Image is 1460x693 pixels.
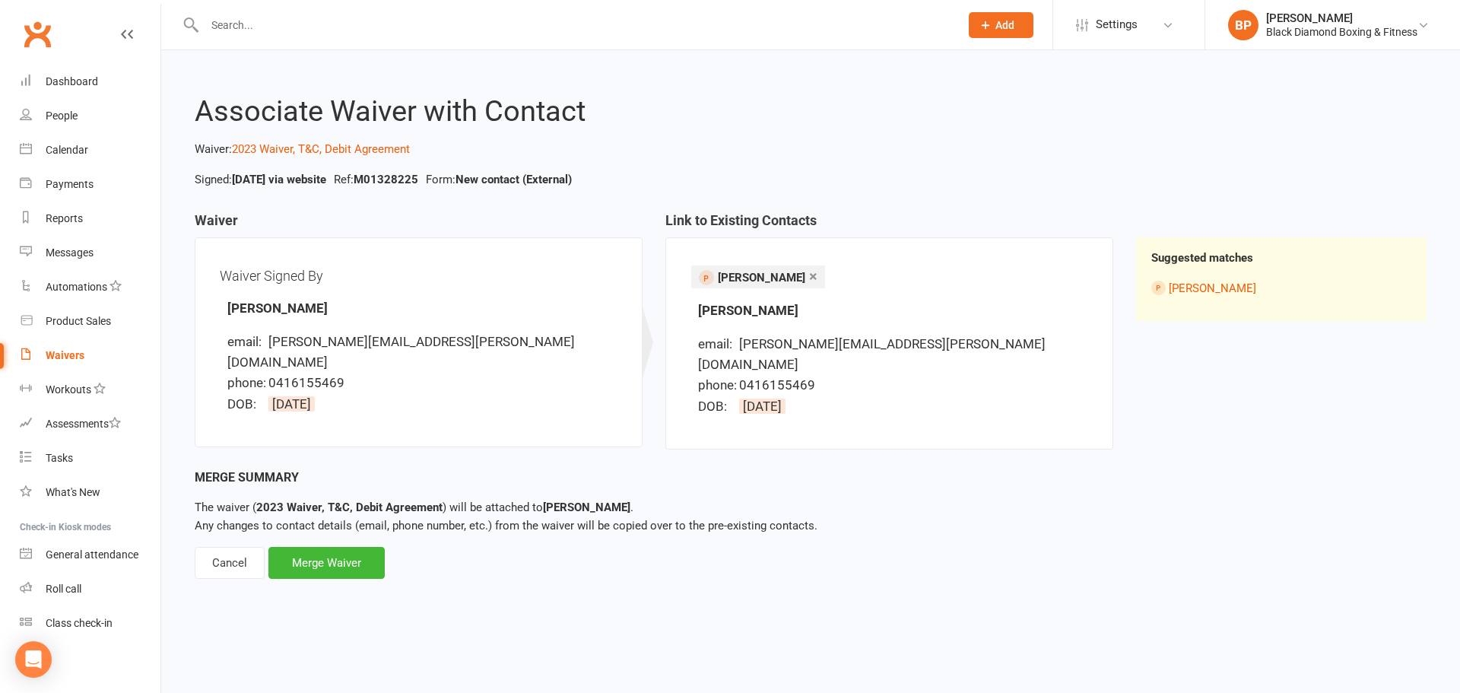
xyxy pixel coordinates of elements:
input: Search... [200,14,949,36]
h3: Link to Existing Contacts [665,213,1113,237]
div: Payments [46,178,94,190]
span: [PERSON_NAME][EMAIL_ADDRESS][PERSON_NAME][DOMAIN_NAME] [698,336,1046,372]
strong: Suggested matches [1151,251,1253,265]
span: [PERSON_NAME] [718,271,805,285]
a: 2023 Waiver, T&C, Debit Agreement [232,142,410,156]
strong: [PERSON_NAME] [227,300,328,316]
div: Roll call [46,583,81,595]
div: General attendance [46,548,138,561]
a: Calendar [20,133,160,167]
div: Black Diamond Boxing & Fitness [1266,25,1417,39]
a: Dashboard [20,65,160,99]
div: Automations [46,281,107,293]
div: Open Intercom Messenger [15,641,52,678]
span: 0416155469 [739,377,815,393]
a: People [20,99,160,133]
span: The waiver ( ) will be attached to . [195,501,633,514]
div: phone: [698,375,736,396]
a: × [809,264,817,288]
a: Class kiosk mode [20,606,160,641]
span: [DATE] [739,399,786,414]
div: What's New [46,486,100,498]
div: Product Sales [46,315,111,327]
div: Waivers [46,349,84,361]
a: [PERSON_NAME] [1169,281,1256,295]
strong: New contact (External) [455,173,572,186]
a: Workouts [20,373,160,407]
div: DOB: [698,396,736,417]
span: Add [995,19,1014,31]
a: Product Sales [20,304,160,339]
div: BP [1228,10,1258,40]
li: Form: [422,170,576,189]
strong: [PERSON_NAME] [543,501,630,514]
a: Assessments [20,407,160,441]
a: Clubworx [18,15,56,53]
strong: [DATE] via website [232,173,326,186]
a: Automations [20,270,160,304]
li: Ref: [330,170,422,189]
li: Signed: [191,170,330,189]
h2: Associate Waiver with Contact [195,96,1427,128]
div: [PERSON_NAME] [1266,11,1417,25]
a: Roll call [20,572,160,606]
div: Dashboard [46,75,98,87]
span: [DATE] [268,396,315,412]
div: email: [698,334,736,354]
a: Reports [20,202,160,236]
a: Messages [20,236,160,270]
p: Waiver: [195,140,1427,158]
p: Any changes to contact details (email, phone number, etc.) from the waiver will be copied over to... [195,498,1427,535]
div: People [46,110,78,122]
h3: Waiver [195,213,643,237]
a: What's New [20,475,160,510]
a: Payments [20,167,160,202]
strong: M01328225 [354,173,418,186]
strong: [PERSON_NAME] [698,303,798,318]
strong: 2023 Waiver, T&C, Debit Agreement [256,501,443,514]
div: Merge Waiver [268,547,385,579]
span: Settings [1096,8,1138,42]
div: Calendar [46,144,88,156]
span: [PERSON_NAME][EMAIL_ADDRESS][PERSON_NAME][DOMAIN_NAME] [227,334,575,370]
a: Waivers [20,339,160,373]
div: Tasks [46,452,73,464]
div: Class check-in [46,617,113,629]
span: 0416155469 [268,375,344,390]
div: phone: [227,373,265,393]
div: Waiver Signed By [220,262,617,289]
div: Reports [46,212,83,224]
div: Merge Summary [195,468,1427,488]
a: General attendance kiosk mode [20,538,160,572]
div: DOB: [227,394,265,415]
div: Messages [46,246,94,259]
div: Assessments [46,418,121,430]
button: Add [969,12,1033,38]
div: email: [227,332,265,352]
div: Workouts [46,383,91,396]
div: Cancel [195,547,265,579]
a: Tasks [20,441,160,475]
